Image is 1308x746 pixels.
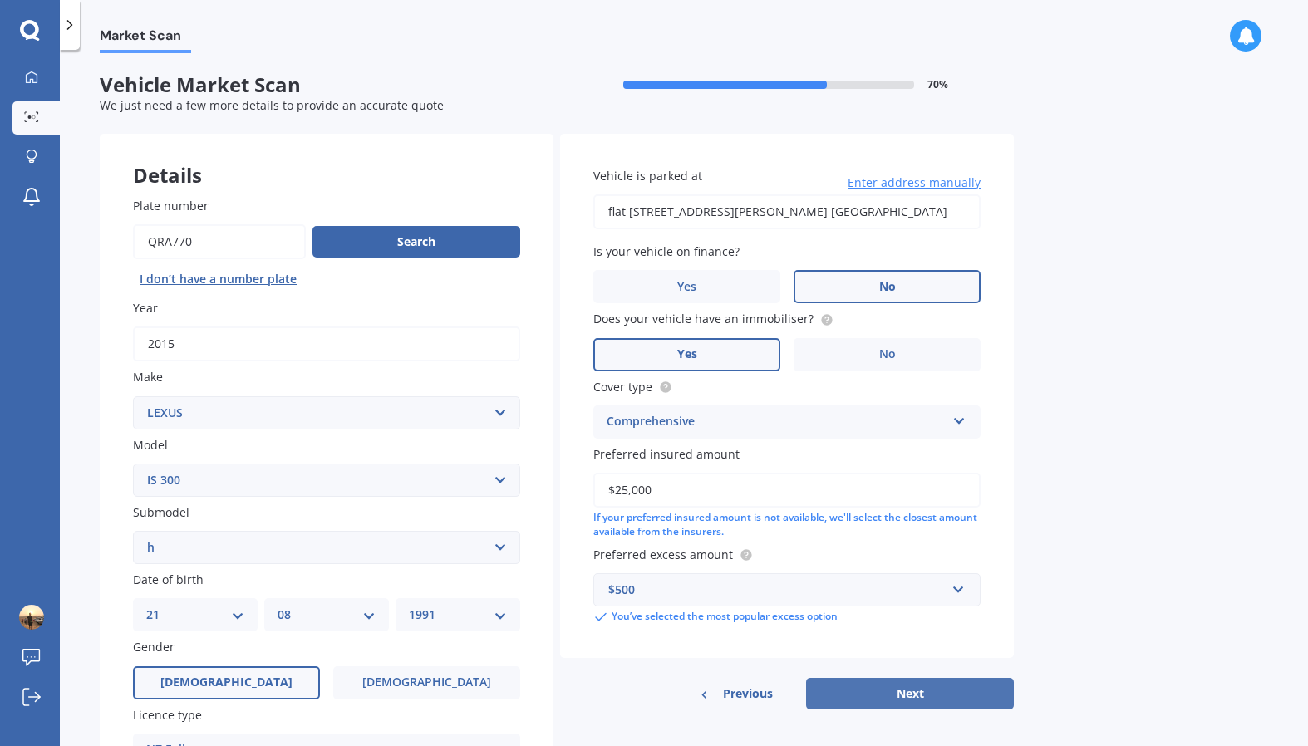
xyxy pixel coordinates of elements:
span: Preferred insured amount [593,446,740,462]
span: [DEMOGRAPHIC_DATA] [160,675,293,690]
button: Next [806,678,1014,709]
span: [DEMOGRAPHIC_DATA] [362,675,491,690]
span: Vehicle Market Scan [100,73,557,97]
span: Year [133,300,158,316]
span: Is your vehicle on finance? [593,243,740,259]
img: ACg8ocJ-EzwrbNggsT_JSE5VhR2cAgcuZGSWOvCXH53omPj42xP4p3NF=s96-c [19,605,44,630]
span: Preferred excess amount [593,547,733,562]
span: No [879,280,896,294]
input: Enter amount [593,473,981,508]
span: Plate number [133,198,209,213]
span: No [879,347,896,361]
span: Submodel [133,504,189,520]
input: Enter plate number [133,224,306,259]
span: Previous [723,681,773,706]
span: Does your vehicle have an immobiliser? [593,312,814,327]
span: 70 % [927,79,948,91]
div: Comprehensive [607,412,946,432]
button: I don’t have a number plate [133,266,303,292]
span: We just need a few more details to provide an accurate quote [100,97,444,113]
span: Gender [133,640,175,655]
span: Yes [677,347,697,361]
div: If your preferred insured amount is not available, we'll select the closest amount available from... [593,511,981,539]
div: Details [100,134,553,184]
input: Enter address [593,194,981,229]
span: Enter address manually [848,174,981,191]
input: YYYY [133,326,520,361]
span: Date of birth [133,572,204,587]
span: Yes [677,280,696,294]
span: Model [133,437,168,453]
div: You’ve selected the most popular excess option [593,610,981,625]
span: Make [133,370,163,385]
span: Vehicle is parked at [593,168,702,184]
div: $500 [608,581,946,599]
button: Search [312,226,520,258]
span: Licence type [133,707,202,723]
span: Cover type [593,379,652,395]
span: Market Scan [100,27,191,50]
